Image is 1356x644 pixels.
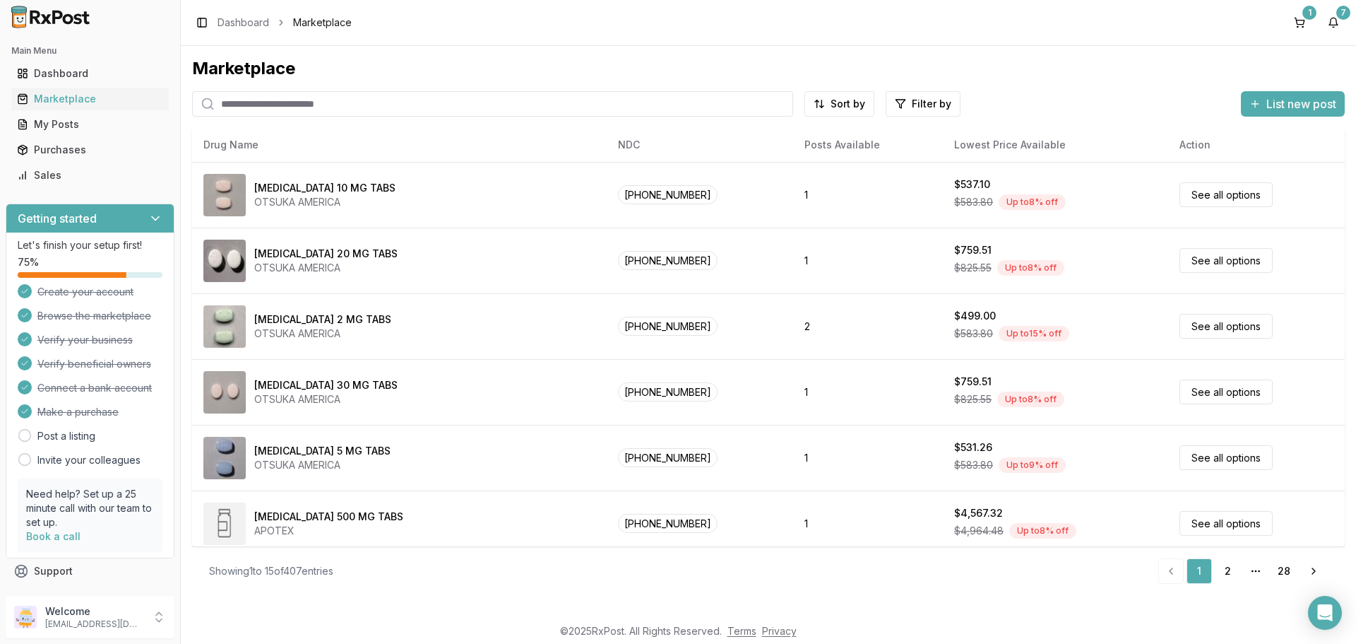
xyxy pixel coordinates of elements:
th: NDC [607,128,793,162]
td: 1 [793,359,943,425]
div: Up to 9 % off [999,457,1066,473]
span: Filter by [912,97,951,111]
td: 1 [793,491,943,556]
a: 1 [1186,558,1212,584]
th: Action [1168,128,1345,162]
div: $759.51 [954,243,992,257]
span: Marketplace [293,16,352,30]
button: 1 [1288,11,1311,34]
div: Marketplace [192,57,1345,80]
div: [MEDICAL_DATA] 10 MG TABS [254,181,395,195]
a: See all options [1179,380,1273,404]
a: Dashboard [11,61,169,86]
a: Dashboard [218,16,269,30]
td: 1 [793,162,943,228]
span: Verify beneficial owners [37,357,151,371]
td: 1 [793,425,943,491]
img: RxPost Logo [6,6,96,28]
div: Up to 8 % off [997,260,1064,276]
a: Sales [11,163,169,188]
a: See all options [1179,314,1273,339]
span: 75 % [18,255,39,269]
a: See all options [1179,248,1273,273]
span: $583.80 [954,195,993,209]
div: Showing 1 to 15 of 407 entries [209,564,333,578]
a: See all options [1179,182,1273,207]
a: List new post [1241,98,1345,112]
button: Purchases [6,139,174,161]
a: Marketplace [11,86,169,112]
h3: Getting started [18,210,97,227]
td: 2 [793,293,943,359]
span: Browse the marketplace [37,309,151,323]
button: Sort by [804,91,874,117]
span: [PHONE_NUMBER] [618,251,718,270]
button: Feedback [6,584,174,609]
div: Up to 15 % off [999,326,1069,341]
span: [PHONE_NUMBER] [618,317,718,336]
a: 28 [1271,558,1297,584]
span: $825.55 [954,261,992,275]
div: [MEDICAL_DATA] 500 MG TABS [254,510,403,524]
a: Post a listing [37,429,95,443]
th: Posts Available [793,128,943,162]
div: 7 [1336,6,1350,20]
span: [PHONE_NUMBER] [618,448,718,467]
div: Up to 8 % off [999,194,1066,210]
th: Drug Name [192,128,607,162]
p: [EMAIL_ADDRESS][DOMAIN_NAME] [45,619,143,630]
div: $4,567.32 [954,506,1003,520]
span: $825.55 [954,392,992,406]
img: Abilify 2 MG TABS [203,305,246,348]
div: $537.10 [954,177,990,192]
div: My Posts [17,117,163,131]
div: APOTEX [254,524,403,538]
span: $583.80 [954,327,993,341]
span: [PHONE_NUMBER] [618,382,718,402]
td: 1 [793,228,943,293]
div: OTSUKA AMERICA [254,261,398,275]
div: $759.51 [954,375,992,389]
a: 2 [1215,558,1240,584]
button: Support [6,558,174,584]
a: Privacy [762,625,797,637]
img: Abilify 30 MG TABS [203,371,246,414]
button: Sales [6,164,174,187]
button: List new post [1241,91,1345,117]
div: OTSUKA AMERICA [254,458,391,472]
span: Feedback [34,590,82,604]
a: Book a call [26,530,81,542]
div: OTSUKA AMERICA [254,392,398,406]
img: Abiraterone Acetate 500 MG TABS [203,503,246,545]
th: Lowest Price Available [943,128,1168,162]
span: $4,964.48 [954,524,1004,538]
div: Purchases [17,143,163,157]
button: 7 [1322,11,1345,34]
a: Terms [727,625,756,637]
h2: Main Menu [11,45,169,57]
p: Welcome [45,604,143,619]
span: Create your account [37,285,133,299]
div: [MEDICAL_DATA] 2 MG TABS [254,312,391,327]
span: Connect a bank account [37,381,152,395]
span: Make a purchase [37,405,119,419]
div: [MEDICAL_DATA] 20 MG TABS [254,247,398,261]
button: Dashboard [6,62,174,85]
span: Sort by [831,97,865,111]
a: See all options [1179,445,1273,470]
button: My Posts [6,113,174,136]
nav: breadcrumb [218,16,352,30]
a: Purchases [11,137,169,163]
nav: pagination [1158,558,1328,584]
p: Let's finish your setup first! [18,238,162,252]
div: OTSUKA AMERICA [254,327,391,341]
span: [PHONE_NUMBER] [618,514,718,533]
span: $583.80 [954,458,993,472]
div: Dashboard [17,66,163,81]
span: Verify your business [37,333,133,347]
div: Sales [17,168,163,182]
span: List new post [1266,95,1336,112]
div: $499.00 [954,309,996,323]
div: [MEDICAL_DATA] 5 MG TABS [254,444,391,458]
